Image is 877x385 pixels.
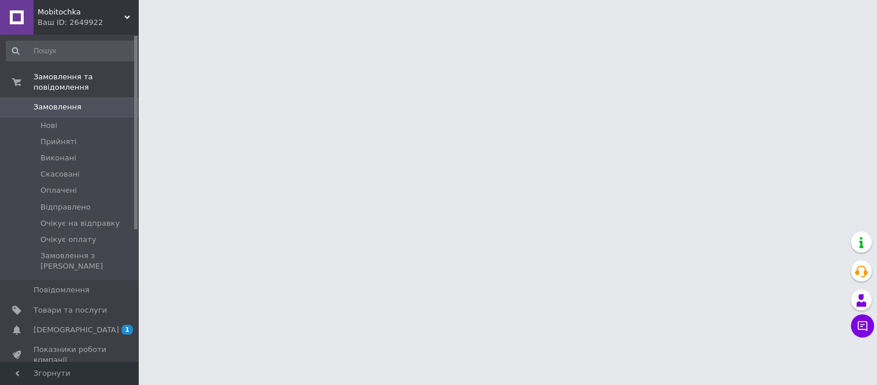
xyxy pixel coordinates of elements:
span: Замовлення [34,102,82,112]
span: Замовлення та повідомлення [34,72,139,93]
span: Mobitochka [38,7,124,17]
span: Прийняті [40,137,76,147]
span: Нові [40,120,57,131]
span: Відправлено [40,202,91,212]
span: Очікує на відправку [40,218,120,229]
span: Повідомлення [34,285,90,295]
span: Очікує оплату [40,234,96,245]
span: Виконані [40,153,76,163]
button: Чат з покупцем [851,314,874,338]
span: [DEMOGRAPHIC_DATA] [34,325,119,335]
span: Показники роботи компанії [34,344,107,365]
input: Пошук [6,41,136,61]
div: Ваш ID: 2649922 [38,17,139,28]
span: Оплачені [40,185,77,196]
span: Скасовані [40,169,80,179]
span: Замовлення з [PERSON_NAME] [40,251,135,272]
span: 1 [121,325,133,335]
span: Товари та послуги [34,305,107,316]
